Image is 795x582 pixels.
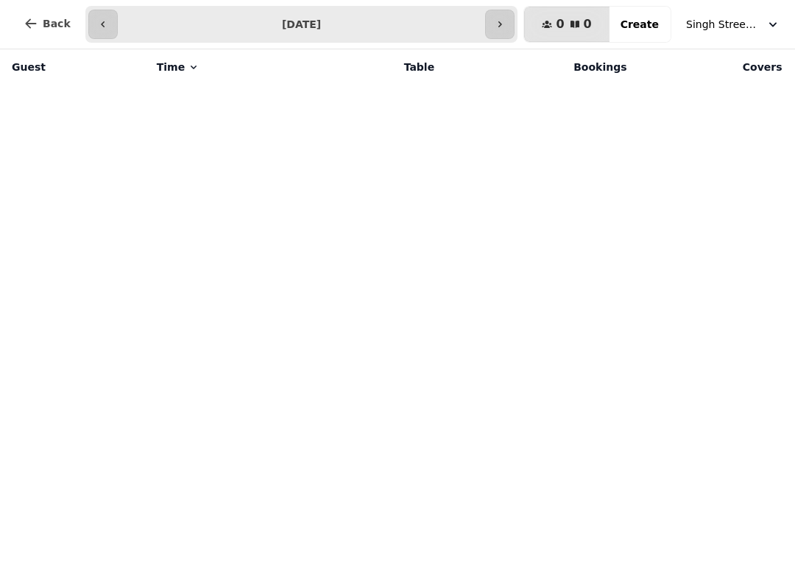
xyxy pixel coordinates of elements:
button: Time [157,60,199,74]
span: Create [621,19,659,29]
button: 00 [524,7,609,42]
span: Back [43,18,71,29]
span: Singh Street Bruntsfield [686,17,760,32]
th: Bookings [443,49,635,85]
th: Covers [636,49,791,85]
th: Table [312,49,443,85]
span: Time [157,60,185,74]
button: Create [609,7,671,42]
button: Back [12,6,82,41]
button: Singh Street Bruntsfield [677,11,789,38]
span: 0 [584,18,592,30]
span: 0 [556,18,564,30]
